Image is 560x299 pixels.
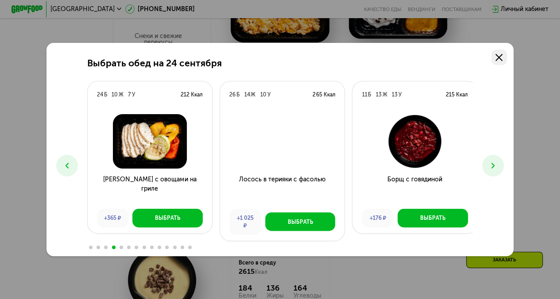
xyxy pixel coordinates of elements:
[112,91,118,99] div: 10
[446,91,468,99] div: 215 Ккал
[128,91,131,99] div: 7
[352,175,477,203] h3: Борщ с говядиной
[236,91,239,99] div: Б
[398,91,402,99] div: У
[359,114,471,169] img: Борщ с говядиной
[260,91,266,99] div: 10
[97,209,129,227] div: +365 ₽
[265,212,336,231] button: Выбрать
[119,91,124,99] div: Ж
[226,114,338,169] img: Лосось в терияки с фасолью
[229,91,236,99] div: 26
[181,91,203,99] div: 212 Ккал
[132,91,135,99] div: У
[376,91,382,99] div: 13
[97,91,103,99] div: 24
[251,91,255,99] div: Ж
[267,91,270,99] div: У
[398,209,468,227] button: Выбрать
[368,91,371,99] div: Б
[220,175,344,203] h3: Лосось в терияки с фасолью
[94,114,206,169] img: Курица с овощами на гриле
[88,175,212,203] h3: [PERSON_NAME] с овощами на гриле
[229,209,261,235] div: +1 025 ₽
[382,91,387,99] div: Ж
[362,209,394,227] div: +176 ₽
[155,214,180,222] div: Выбрать
[420,214,445,222] div: Выбрать
[132,209,203,227] button: Выбрать
[104,91,107,99] div: Б
[362,91,367,99] div: 11
[392,91,398,99] div: 13
[244,91,250,99] div: 14
[313,91,335,99] div: 265 Ккал
[87,58,222,69] h2: Выбрать обед на 24 сентября
[287,218,313,226] div: Выбрать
